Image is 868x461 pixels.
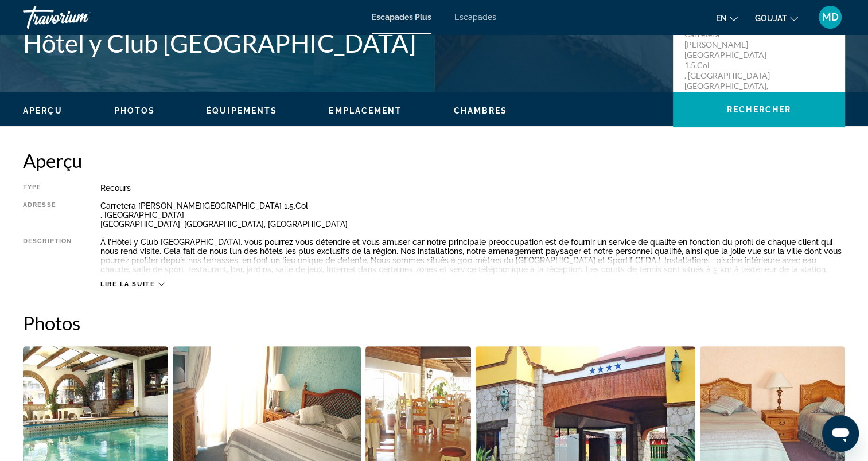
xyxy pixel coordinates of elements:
[23,183,72,193] div: Type
[23,237,72,274] div: Description
[727,105,791,114] span: Rechercher
[673,92,845,127] button: Rechercher
[100,183,845,193] div: Recours
[329,106,402,115] span: Emplacement
[207,106,277,116] button: Équipements
[329,106,402,116] button: Emplacement
[453,106,507,116] button: Chambres
[100,280,155,288] span: Lire la suite
[207,106,277,115] span: Équipements
[23,311,845,334] h2: Photos
[23,201,72,229] div: Adresse
[23,106,63,116] button: Aperçu
[114,106,155,116] button: Photos
[23,149,845,172] h2: Aperçu
[372,13,431,22] a: Escapades Plus
[453,106,507,115] span: Chambres
[822,415,859,452] iframe: Bouton de lancement de la fenêtre de messagerie
[755,14,787,23] span: GOUJAT
[822,11,839,23] span: MD
[23,106,63,115] span: Aperçu
[454,13,496,22] a: Escapades
[100,237,845,274] div: À l’Hôtel y Club [GEOGRAPHIC_DATA], vous pourrez vous détendre et vous amuser car notre principal...
[684,29,776,112] p: Carretera [PERSON_NAME][GEOGRAPHIC_DATA] 1.5,Col . [GEOGRAPHIC_DATA] [GEOGRAPHIC_DATA], [GEOGRAPH...
[23,2,138,32] a: Travorium
[114,106,155,115] span: Photos
[716,10,738,26] button: Changer la langue
[815,5,845,29] button: Menu utilisateur
[100,201,845,229] div: Carretera [PERSON_NAME][GEOGRAPHIC_DATA] 1.5,Col . [GEOGRAPHIC_DATA] [GEOGRAPHIC_DATA], [GEOGRAPH...
[716,14,727,23] span: en
[23,28,661,58] h1: Hôtel y Club [GEOGRAPHIC_DATA]
[755,10,798,26] button: Changer de devise
[100,280,164,288] button: Lire la suite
